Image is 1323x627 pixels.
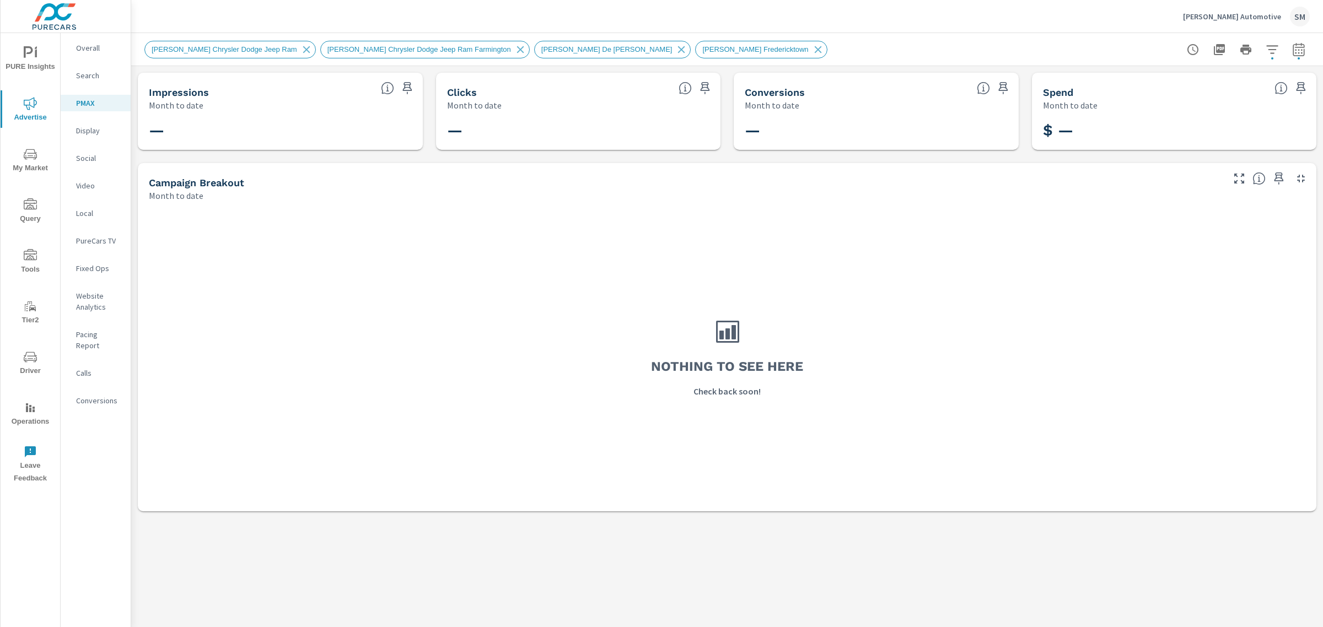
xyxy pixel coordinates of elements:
[76,367,122,379] p: Calls
[1290,7,1310,26] div: SM
[144,41,316,58] div: [PERSON_NAME] Chrysler Dodge Jeep Ram
[320,41,530,58] div: [PERSON_NAME] Chrysler Dodge Jeep Ram Farmington
[447,121,710,140] h3: —
[1292,170,1310,187] button: Minimize Widget
[1292,79,1310,97] span: Save this to your personalized report
[321,45,518,53] span: [PERSON_NAME] Chrysler Dodge Jeep Ram Farmington
[1183,12,1281,21] p: [PERSON_NAME] Automotive
[745,87,805,98] h5: Conversions
[679,82,692,95] span: The number of times an ad was clicked by a consumer.
[76,290,122,312] p: Website Analytics
[149,177,244,188] h5: Campaign Breakout
[695,41,827,58] div: [PERSON_NAME] Fredericktown
[1274,82,1288,95] span: The amount of money spent on advertising during the period.
[1261,39,1283,61] button: Apply Filters
[1043,87,1073,98] h5: Spend
[4,401,57,428] span: Operations
[1230,170,1248,187] button: Make Fullscreen
[61,67,131,84] div: Search
[4,97,57,124] span: Advertise
[76,395,122,406] p: Conversions
[696,79,714,97] span: Save this to your personalized report
[149,189,203,202] p: Month to date
[534,41,691,58] div: [PERSON_NAME] De [PERSON_NAME]
[61,392,131,409] div: Conversions
[76,235,122,246] p: PureCars TV
[1,33,60,489] div: nav menu
[4,300,57,327] span: Tier2
[4,350,57,377] span: Driver
[76,42,122,53] p: Overall
[381,82,394,95] span: The number of times an ad was shown on your behalf.
[145,45,304,53] span: [PERSON_NAME] Chrysler Dodge Jeep Ram
[994,79,1012,97] span: Save this to your personalized report
[149,121,412,140] h3: —
[745,99,799,112] p: Month to date
[61,326,131,354] div: Pacing Report
[61,40,131,56] div: Overall
[4,46,57,73] span: PURE Insights
[61,365,131,381] div: Calls
[4,249,57,276] span: Tools
[61,95,131,111] div: PMAX
[1043,121,1306,140] h3: $ —
[1288,39,1310,61] button: Select Date Range
[693,385,761,398] p: Check back soon!
[61,288,131,315] div: Website Analytics
[149,99,203,112] p: Month to date
[149,87,209,98] h5: Impressions
[399,79,416,97] span: Save this to your personalized report
[61,233,131,249] div: PureCars TV
[76,208,122,219] p: Local
[696,45,815,53] span: [PERSON_NAME] Fredericktown
[4,198,57,225] span: Query
[76,153,122,164] p: Social
[1252,172,1266,185] span: This is a summary of PMAX performance results by campaign. Each column can be sorted.
[535,45,679,53] span: [PERSON_NAME] De [PERSON_NAME]
[977,82,990,95] span: Total Conversions include Actions, Leads and Unmapped.
[4,445,57,485] span: Leave Feedback
[76,70,122,81] p: Search
[61,150,131,166] div: Social
[4,148,57,175] span: My Market
[61,177,131,194] div: Video
[76,180,122,191] p: Video
[76,98,122,109] p: PMAX
[1270,170,1288,187] span: Save this to your personalized report
[745,121,1008,140] h3: —
[76,125,122,136] p: Display
[61,205,131,221] div: Local
[1208,39,1230,61] button: "Export Report to PDF"
[61,260,131,277] div: Fixed Ops
[651,357,803,376] h3: Nothing to see here
[447,99,502,112] p: Month to date
[61,122,131,139] div: Display
[76,263,122,274] p: Fixed Ops
[1235,39,1257,61] button: Print Report
[1043,99,1098,112] p: Month to date
[76,329,122,351] p: Pacing Report
[447,87,477,98] h5: Clicks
